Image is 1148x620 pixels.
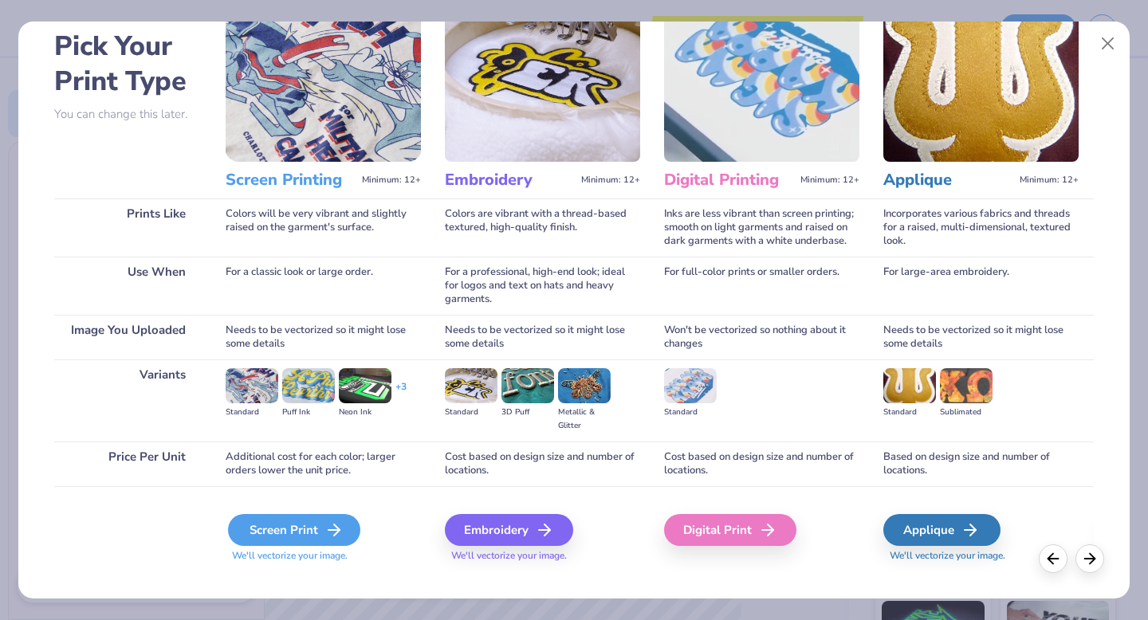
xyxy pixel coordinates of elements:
img: Standard [445,368,497,403]
div: Applique [883,514,1001,546]
div: Additional cost for each color; larger orders lower the unit price. [226,441,421,486]
div: Puff Ink [282,406,335,419]
span: We'll vectorize your image. [226,549,421,563]
div: For full-color prints or smaller orders. [664,257,859,315]
p: You can change this later. [54,108,202,121]
h3: Embroidery [445,170,575,190]
h3: Screen Printing [226,170,356,190]
h2: Pick Your Print Type [54,29,202,99]
div: Cost based on design size and number of locations. [664,441,859,486]
span: Minimum: 12+ [800,175,859,186]
div: Based on design size and number of locations. [883,441,1079,486]
div: Inks are less vibrant than screen printing; smooth on light garments and raised on dark garments ... [664,198,859,257]
div: For a classic look or large order. [226,257,421,315]
img: Puff Ink [282,368,335,403]
div: Standard [664,406,717,419]
button: Close [1093,29,1123,59]
div: Cost based on design size and number of locations. [445,441,640,486]
span: We'll vectorize your image. [445,549,640,563]
div: Needs to be vectorized so it might lose some details [445,315,640,359]
h3: Applique [883,170,1013,190]
img: Metallic & Glitter [558,368,611,403]
h3: Digital Printing [664,170,794,190]
div: Sublimated [940,406,993,419]
div: Image You Uploaded [54,315,202,359]
img: Standard [883,368,936,403]
div: Needs to be vectorized so it might lose some details [226,315,421,359]
div: Standard [883,406,936,419]
div: Metallic & Glitter [558,406,611,433]
div: Use When [54,257,202,315]
div: Needs to be vectorized so it might lose some details [883,315,1079,359]
div: Colors will be very vibrant and slightly raised on the garment's surface. [226,198,421,257]
div: Standard [445,406,497,419]
img: Sublimated [940,368,993,403]
span: Minimum: 12+ [1020,175,1079,186]
div: 3D Puff [501,406,554,419]
div: Embroidery [445,514,573,546]
span: Minimum: 12+ [362,175,421,186]
img: 3D Puff [501,368,554,403]
div: For a professional, high-end look; ideal for logos and text on hats and heavy garments. [445,257,640,315]
span: We'll vectorize your image. [883,549,1079,563]
div: Won't be vectorized so nothing about it changes [664,315,859,359]
span: Minimum: 12+ [581,175,640,186]
div: Colors are vibrant with a thread-based textured, high-quality finish. [445,198,640,257]
div: Variants [54,359,202,441]
div: Prints Like [54,198,202,257]
img: Standard [664,368,717,403]
div: Standard [226,406,278,419]
img: Neon Ink [339,368,391,403]
div: Incorporates various fabrics and threads for a raised, multi-dimensional, textured look. [883,198,1079,257]
img: Standard [226,368,278,403]
div: + 3 [395,380,407,407]
div: Neon Ink [339,406,391,419]
div: For large-area embroidery. [883,257,1079,315]
div: Digital Print [664,514,796,546]
div: Screen Print [228,514,360,546]
div: Price Per Unit [54,441,202,486]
